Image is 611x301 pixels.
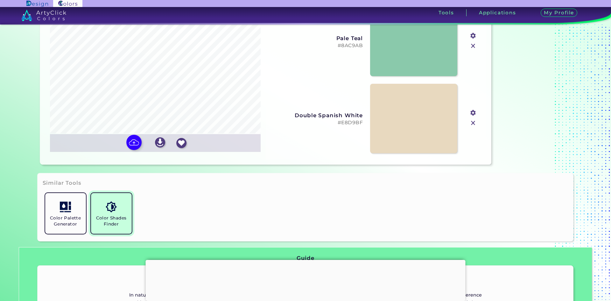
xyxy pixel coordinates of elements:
h5: Color Shades Finder [94,215,129,227]
img: ArtyClick Design logo [26,1,48,7]
h3: My Profile [541,9,578,17]
h3: Applications [479,10,516,15]
a: Color Palette Generator [43,190,88,236]
img: icon_col_pal_col.svg [60,201,71,212]
h3: Tools [439,10,454,15]
img: icon_download_white.svg [155,137,165,147]
h3: Pale Teal [271,35,363,41]
a: Color Shades Finder [88,190,134,236]
h5: #E8D9BF [271,120,363,126]
img: icon_color_shades.svg [106,201,117,212]
img: icon_favourite_white.svg [176,138,186,148]
h3: Guide [297,254,314,262]
h2: ArtyClick Color Palette Generator from Image [129,277,482,285]
img: icon_close.svg [469,42,477,50]
iframe: Advertisement [146,260,466,299]
h5: Color Palette Generator [48,215,83,227]
h3: Similar Tools [43,179,81,187]
img: icon_close.svg [469,119,477,127]
img: logo_artyclick_colors_white.svg [21,10,66,21]
img: icon picture [126,135,142,150]
h5: #8AC9AB [271,43,363,49]
h3: Double Spanish White [271,112,363,118]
